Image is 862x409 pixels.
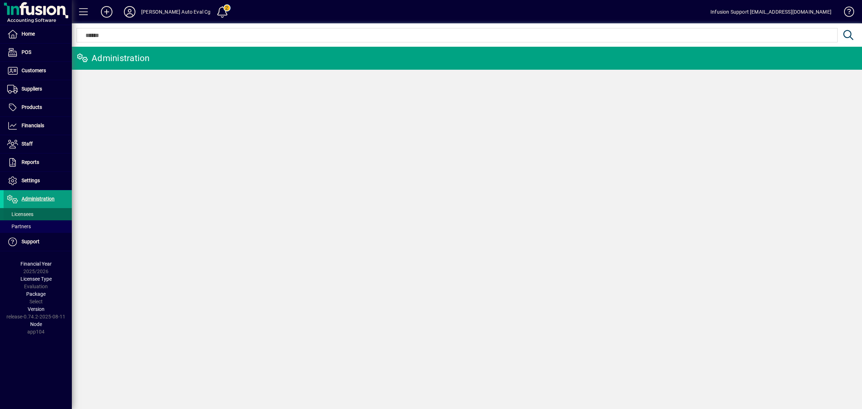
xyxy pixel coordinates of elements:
[4,117,72,135] a: Financials
[22,68,46,73] span: Customers
[26,291,46,297] span: Package
[4,62,72,80] a: Customers
[22,239,40,244] span: Support
[4,172,72,190] a: Settings
[7,211,33,217] span: Licensees
[22,123,44,128] span: Financials
[141,6,211,18] div: [PERSON_NAME] Auto Eval Cg
[30,321,42,327] span: Node
[22,86,42,92] span: Suppliers
[118,5,141,18] button: Profile
[20,276,52,282] span: Licensee Type
[22,104,42,110] span: Products
[4,220,72,233] a: Partners
[4,80,72,98] a: Suppliers
[4,135,72,153] a: Staff
[20,261,52,267] span: Financial Year
[28,306,45,312] span: Version
[4,25,72,43] a: Home
[22,196,55,202] span: Administration
[95,5,118,18] button: Add
[4,233,72,251] a: Support
[839,1,853,25] a: Knowledge Base
[22,141,33,147] span: Staff
[22,159,39,165] span: Reports
[4,98,72,116] a: Products
[4,43,72,61] a: POS
[4,153,72,171] a: Reports
[22,178,40,183] span: Settings
[22,31,35,37] span: Home
[77,52,150,64] div: Administration
[4,208,72,220] a: Licensees
[22,49,31,55] span: POS
[710,6,831,18] div: Infusion Support [EMAIL_ADDRESS][DOMAIN_NAME]
[7,224,31,229] span: Partners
